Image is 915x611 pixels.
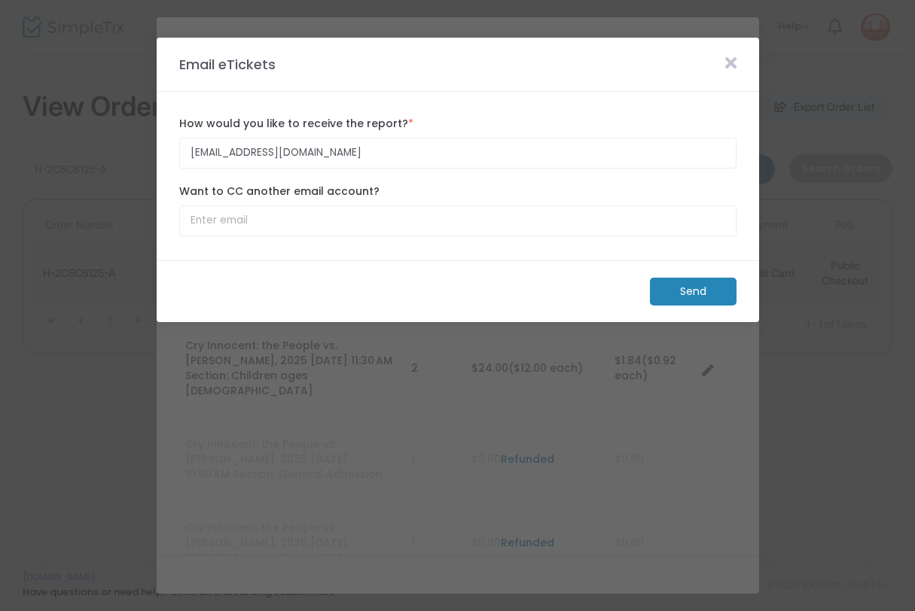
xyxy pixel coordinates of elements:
[179,184,737,199] label: Want to CC another email account?
[157,38,759,92] m-panel-header: Email eTickets
[179,205,737,236] input: Enter email
[179,138,737,169] input: Enter email
[650,278,737,305] m-button: Send
[179,116,737,132] label: How would you like to receive the report?
[172,54,283,74] m-panel-title: Email eTickets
